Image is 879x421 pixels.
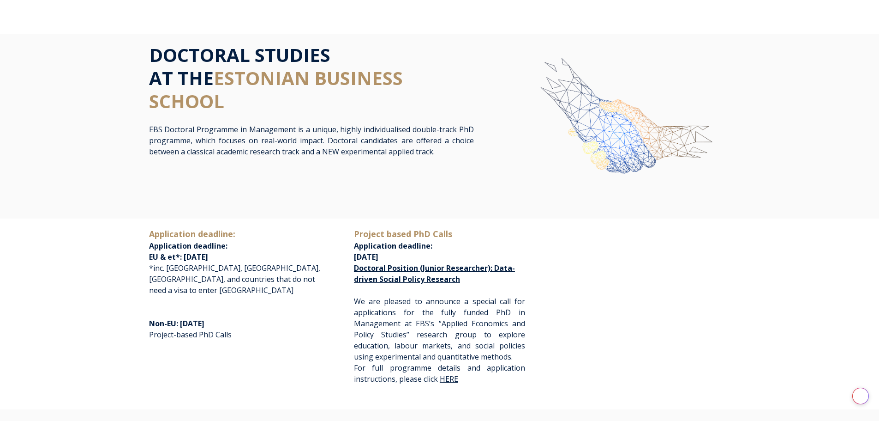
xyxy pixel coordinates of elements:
[440,374,458,384] a: HERE
[149,318,204,329] span: Non-EU: [DATE]
[149,307,320,351] p: Project-based PhD Calls
[149,228,235,239] span: Application deadline:
[149,43,474,113] h1: DOCTORAL STUDIES AT THE
[354,252,378,262] span: [DATE]
[354,296,525,362] span: We are pleased to announce a special call for applications for the fully funded PhD in Management...
[508,43,730,216] img: img-ebs-hand
[354,363,525,384] span: For full programme details and application instructions, please click
[149,252,208,262] span: EU & et*: [DATE]
[149,65,403,114] span: ESTONIAN BUSINESS SCHOOL
[354,229,452,251] span: Application deadline:
[149,241,227,251] span: Application deadline:
[354,228,452,239] span: Project based PhD Calls
[149,124,474,157] p: EBS Doctoral Programme in Management is a unique, highly individualised double-track PhD programm...
[354,263,515,284] a: Doctoral Position (Junior Researcher): Data-driven Social Policy Research
[149,228,320,296] p: *inc. [GEOGRAPHIC_DATA], [GEOGRAPHIC_DATA], [GEOGRAPHIC_DATA], and countries that do not need a v...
